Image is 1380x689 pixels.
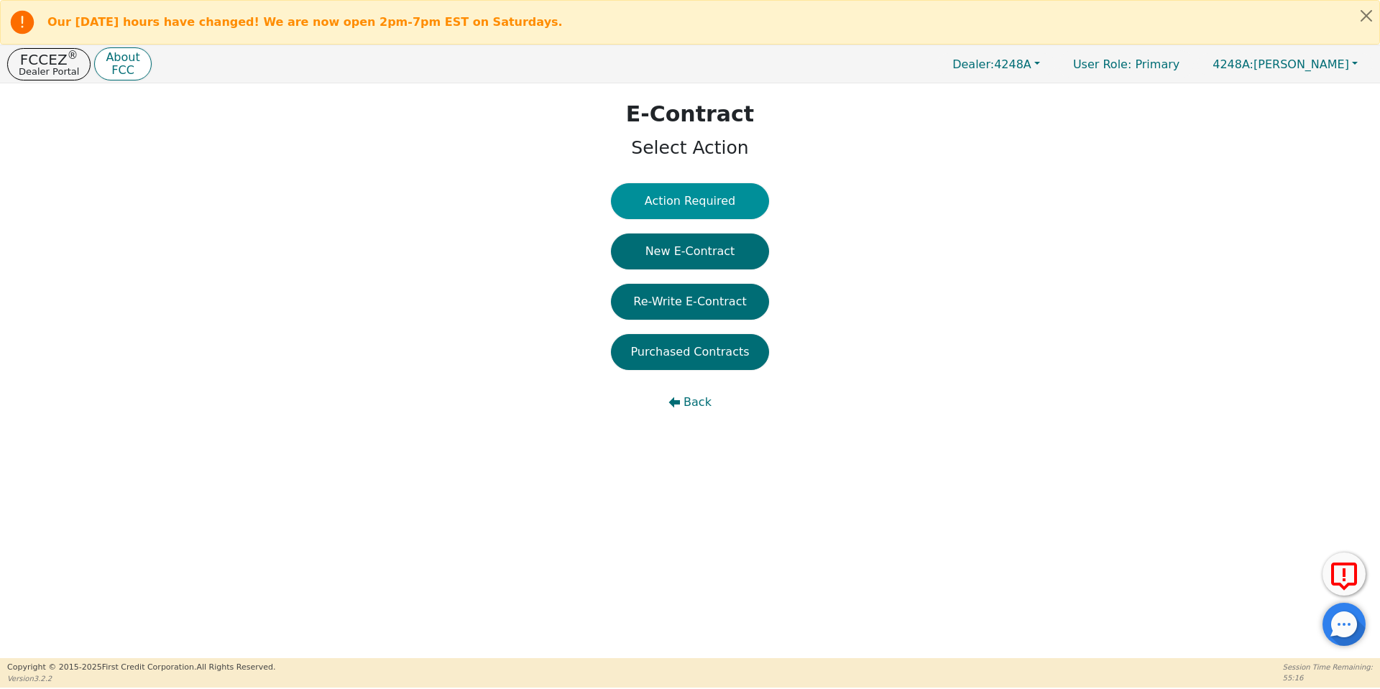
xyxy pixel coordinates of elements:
[1213,57,1349,71] span: [PERSON_NAME]
[611,384,769,420] button: Back
[1322,552,1366,596] button: Report Error to FCC
[19,52,79,67] p: FCCEZ
[68,49,78,62] sup: ®
[7,673,275,684] p: Version 3.2.2
[1059,50,1194,78] p: Primary
[7,662,275,674] p: Copyright © 2015- 2025 First Credit Corporation.
[1213,57,1253,71] span: 4248A:
[611,334,769,370] button: Purchased Contracts
[106,52,139,63] p: About
[47,15,563,29] b: Our [DATE] hours have changed! We are now open 2pm-7pm EST on Saturdays.
[611,183,769,219] button: Action Required
[952,57,1031,71] span: 4248A
[937,53,1055,75] button: Dealer:4248A
[626,134,754,162] p: Select Action
[626,101,754,127] h1: E-Contract
[684,394,712,411] span: Back
[611,233,769,269] button: New E-Contract
[94,47,151,81] button: AboutFCC
[19,67,79,76] p: Dealer Portal
[7,48,91,80] button: FCCEZ®Dealer Portal
[1197,53,1373,75] button: 4248A:[PERSON_NAME]
[196,662,275,672] span: All Rights Reserved.
[106,65,139,76] p: FCC
[952,57,994,71] span: Dealer:
[1059,50,1194,78] a: User Role: Primary
[1283,672,1373,683] p: 55:16
[1283,662,1373,672] p: Session Time Remaining:
[1353,1,1379,30] button: Close alert
[1073,57,1131,71] span: User Role :
[611,284,769,320] button: Re-Write E-Contract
